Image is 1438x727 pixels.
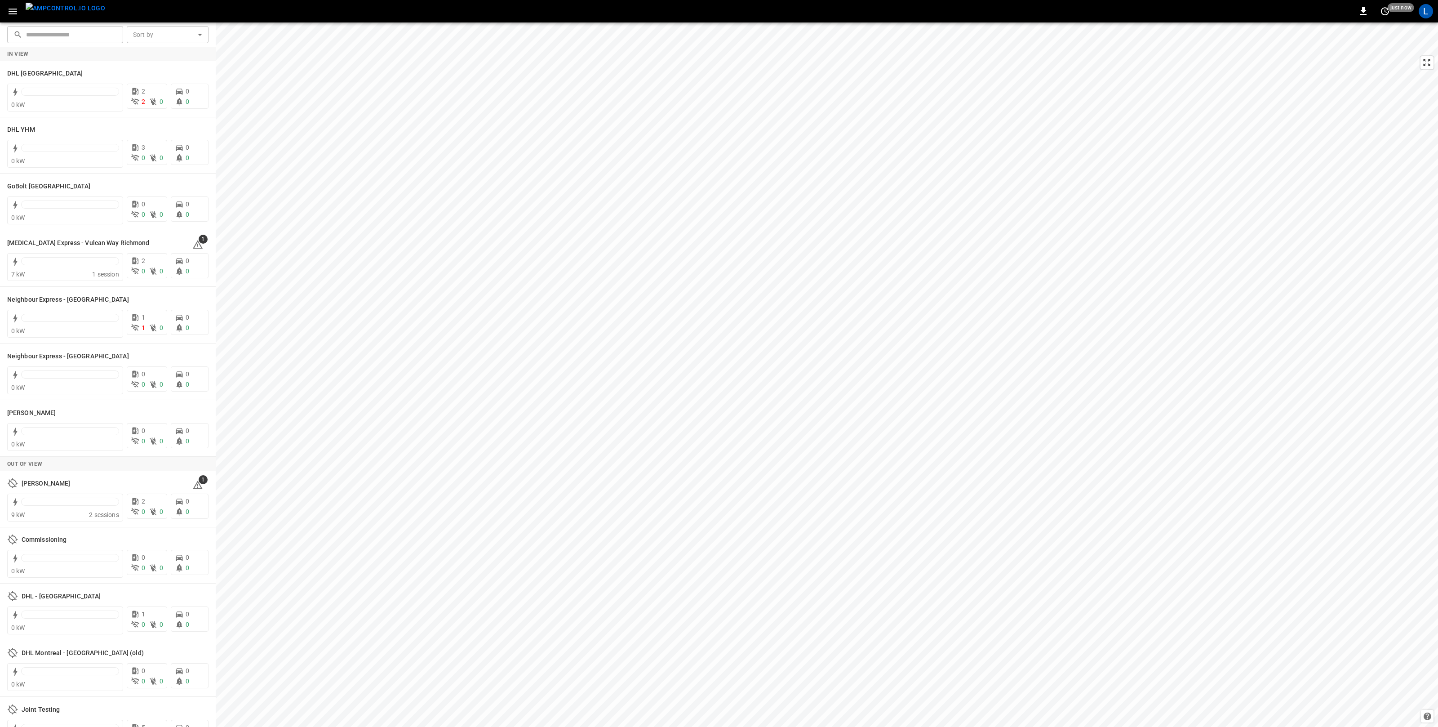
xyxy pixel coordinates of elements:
[160,211,163,218] span: 0
[160,678,163,685] span: 0
[186,498,189,505] span: 0
[142,211,145,218] span: 0
[142,437,145,445] span: 0
[22,705,60,715] h6: Joint Testing
[186,554,189,561] span: 0
[11,567,25,575] span: 0 kW
[11,441,25,448] span: 0 kW
[142,667,145,674] span: 0
[186,154,189,161] span: 0
[1388,3,1414,12] span: just now
[7,295,129,305] h6: Neighbour Express - Markham
[142,324,145,331] span: 1
[160,437,163,445] span: 0
[186,564,189,571] span: 0
[142,678,145,685] span: 0
[160,324,163,331] span: 0
[186,144,189,151] span: 0
[186,88,189,95] span: 0
[142,201,145,208] span: 0
[89,511,119,518] span: 2 sessions
[11,384,25,391] span: 0 kW
[186,381,189,388] span: 0
[11,511,25,518] span: 9 kW
[142,427,145,434] span: 0
[186,427,189,434] span: 0
[186,257,189,264] span: 0
[7,69,83,79] h6: DHL Montreal
[22,648,144,658] h6: DHL Montreal - DC (old)
[11,327,25,335] span: 0 kW
[186,621,189,628] span: 0
[186,201,189,208] span: 0
[142,154,145,161] span: 0
[22,479,70,489] h6: Charbonneau
[199,235,208,244] span: 1
[160,154,163,161] span: 0
[186,437,189,445] span: 0
[186,667,189,674] span: 0
[142,370,145,378] span: 0
[7,51,29,57] strong: In View
[142,98,145,105] span: 2
[1419,4,1433,18] div: profile-icon
[92,271,119,278] span: 1 session
[186,314,189,321] span: 0
[11,101,25,108] span: 0 kW
[142,144,145,151] span: 3
[142,554,145,561] span: 0
[11,624,25,631] span: 0 kW
[160,381,163,388] span: 0
[142,611,145,618] span: 1
[142,88,145,95] span: 2
[160,564,163,571] span: 0
[160,508,163,515] span: 0
[7,461,42,467] strong: Out of View
[186,508,189,515] span: 0
[186,324,189,331] span: 0
[186,678,189,685] span: 0
[199,475,208,484] span: 1
[22,535,67,545] h6: Commissioning
[1378,4,1392,18] button: set refresh interval
[186,268,189,275] span: 0
[186,611,189,618] span: 0
[11,681,25,688] span: 0 kW
[160,268,163,275] span: 0
[11,271,25,278] span: 7 kW
[142,314,145,321] span: 1
[26,3,105,14] img: ampcontrol.io logo
[186,370,189,378] span: 0
[7,352,129,361] h6: Neighbour Express - Mississauga
[7,238,149,248] h6: Mili Express - Vulcan Way Richmond
[186,211,189,218] span: 0
[142,268,145,275] span: 0
[160,98,163,105] span: 0
[7,182,90,192] h6: GoBolt Montreal
[11,157,25,165] span: 0 kW
[186,98,189,105] span: 0
[142,257,145,264] span: 2
[160,621,163,628] span: 0
[142,508,145,515] span: 0
[142,381,145,388] span: 0
[7,408,56,418] h6: Simons
[142,498,145,505] span: 2
[11,214,25,221] span: 0 kW
[142,621,145,628] span: 0
[142,564,145,571] span: 0
[7,125,35,135] h6: DHL YHM
[22,592,101,602] h6: DHL - Montreal DC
